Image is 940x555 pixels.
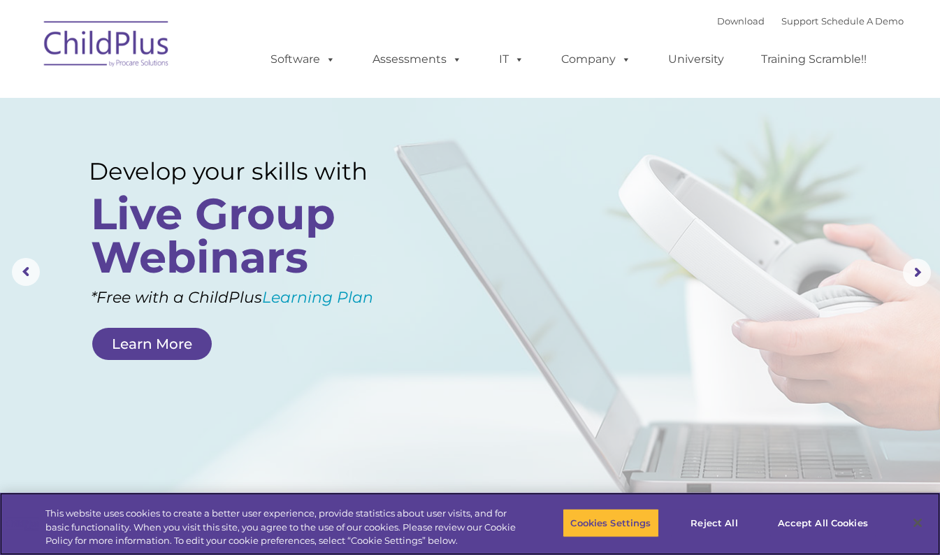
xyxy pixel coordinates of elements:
a: Assessments [359,45,476,73]
button: Cookies Settings [563,508,658,538]
a: Learning Plan [262,288,373,307]
a: Software [256,45,349,73]
div: This website uses cookies to create a better user experience, provide statistics about user visit... [45,507,517,548]
rs-layer: Live Group Webinars [91,192,396,279]
a: Download [717,15,765,27]
span: Last name [194,92,237,103]
font: | [717,15,904,27]
a: Support [781,15,818,27]
a: Learn More [92,328,212,360]
a: Schedule A Demo [821,15,904,27]
a: Company [547,45,645,73]
img: ChildPlus by Procare Solutions [37,11,177,81]
a: University [654,45,738,73]
rs-layer: Develop your skills with [89,157,400,185]
button: Close [902,507,933,538]
button: Accept All Cookies [770,508,876,538]
rs-layer: *Free with a ChildPlus [91,284,423,312]
a: Training Scramble!! [747,45,881,73]
span: Phone number [194,150,254,160]
button: Reject All [671,508,758,538]
a: IT [485,45,538,73]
